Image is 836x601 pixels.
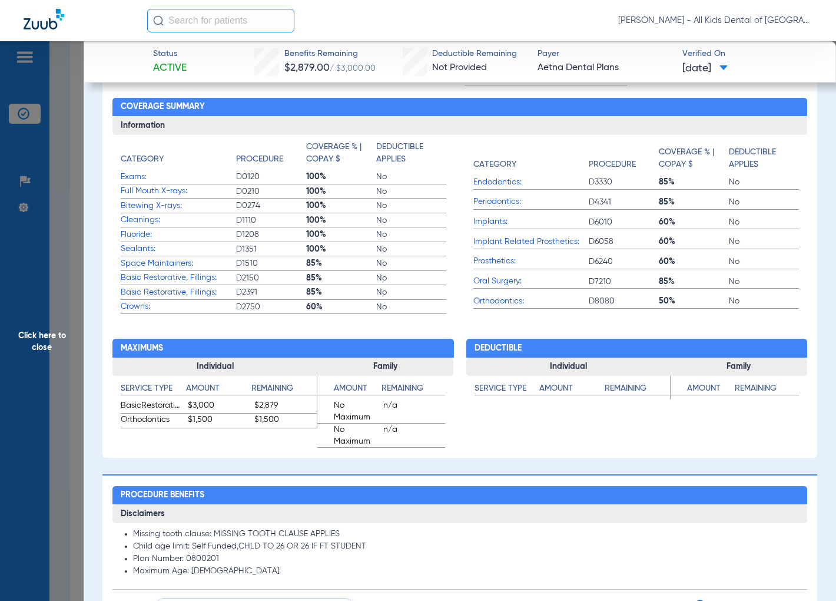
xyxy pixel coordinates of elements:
span: D1110 [236,214,306,226]
span: No [729,276,799,288]
span: No [729,236,799,247]
h4: Service Type [121,382,186,395]
span: $1,500 [188,414,250,428]
span: Deductible Remaining [432,48,517,60]
li: Maximum Age: [DEMOGRAPHIC_DATA] [133,566,798,577]
span: BasicRestorative [121,399,183,414]
span: D4341 [589,196,659,208]
li: Missing tooth clause: MISSING TOOTH CLAUSE APPLIES [133,529,798,540]
h2: Coverage Summary [112,98,807,117]
h4: Category [473,158,516,171]
span: D6240 [589,256,659,268]
span: No [376,171,446,183]
span: 100% [306,171,376,183]
span: D2750 [236,301,306,313]
span: Active [153,61,187,75]
span: 100% [306,229,376,240]
span: 85% [659,176,729,188]
span: Periodontics: [473,196,589,208]
span: $1,500 [254,414,317,428]
app-breakdown-title: Procedure [589,141,659,175]
span: 100% [306,214,376,226]
h4: Amount [186,382,251,395]
li: Plan Number: 0800201 [133,554,798,564]
span: D2391 [236,286,306,298]
h4: Amount [539,382,605,395]
h4: Category [121,153,164,166]
span: Exams: [121,171,236,183]
app-breakdown-title: Remaining [605,382,670,399]
span: D8080 [589,295,659,307]
span: No [376,214,446,226]
span: 85% [306,286,376,298]
h2: Deductible [466,339,807,358]
span: [PERSON_NAME] - All Kids Dental of [GEOGRAPHIC_DATA] [618,15,812,27]
h4: Procedure [589,158,636,171]
app-breakdown-title: Amount [186,382,251,399]
app-breakdown-title: Category [121,141,236,170]
span: Verified On [682,48,817,60]
app-breakdown-title: Deductible Applies [729,141,799,175]
span: 100% [306,243,376,255]
span: 60% [659,236,729,247]
h2: Procedure Benefits [112,486,807,505]
span: / $3,000.00 [330,64,376,72]
h4: Deductible Applies [376,141,440,166]
span: [DATE] [682,61,728,76]
span: Bitewing X-rays: [121,200,236,212]
h4: Deductible Applies [729,146,792,171]
span: $3,000 [188,399,250,414]
span: Space Maintainers: [121,257,236,270]
div: Chat Widget [777,544,836,601]
app-breakdown-title: Amount [317,382,381,399]
span: Implant Related Prosthetics: [473,236,589,248]
span: No [376,186,446,197]
span: Crowns: [121,300,236,313]
app-breakdown-title: Category [473,141,589,175]
span: D0274 [236,200,306,212]
app-breakdown-title: Service Type [475,382,540,399]
span: 85% [659,196,729,208]
img: Zuub Logo [24,9,64,29]
span: Oral Surgery: [473,275,589,288]
span: D3330 [589,176,659,188]
h4: Coverage % | Copay $ [659,146,722,171]
span: Basic Restorative, Fillings: [121,286,236,299]
span: Fluoride: [121,229,236,241]
h4: Remaining [605,382,670,395]
app-breakdown-title: Procedure [236,141,306,170]
span: Prosthetics: [473,255,589,268]
h4: Remaining [251,382,317,395]
h4: Coverage % | Copay $ [306,141,370,166]
span: n/a [383,399,445,423]
h3: Family [671,358,807,377]
span: D6010 [589,216,659,228]
span: D1351 [236,243,306,255]
h2: Maximums [112,339,453,358]
span: 100% [306,200,376,212]
img: Search Icon [153,15,164,26]
span: Implants: [473,216,589,228]
span: Status [153,48,187,60]
h3: Individual [466,358,671,377]
h4: Amount [671,382,735,395]
span: Cleanings: [121,214,236,226]
span: n/a [383,424,445,447]
span: 60% [659,216,729,228]
span: No [376,257,446,269]
span: No [376,200,446,212]
span: D7210 [589,276,659,288]
app-breakdown-title: Remaining [735,382,799,399]
span: D6058 [589,236,659,247]
span: D0120 [236,171,306,183]
span: $2,879 [254,399,317,414]
li: Child age limit: Self Funded,CHLD TO 26 OR 26 IF FT STUDENT [133,541,798,552]
input: Search for patients [147,9,294,32]
h4: Service Type [475,382,540,395]
span: D1510 [236,257,306,269]
span: Orthodontics: [473,295,589,308]
app-breakdown-title: Deductible Applies [376,141,446,170]
h4: Amount [317,382,381,395]
span: No [729,216,799,228]
app-breakdown-title: Coverage % | Copay $ [306,141,376,170]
